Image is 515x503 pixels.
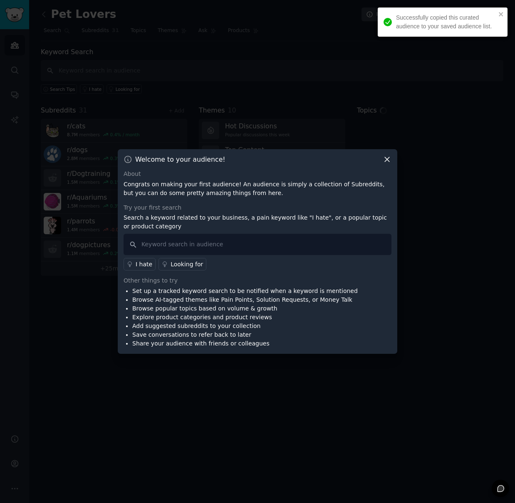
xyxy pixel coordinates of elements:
[132,322,358,330] li: Add suggested subreddits to your collection
[136,260,152,269] div: I hate
[171,260,203,269] div: Looking for
[132,339,358,348] li: Share your audience with friends or colleagues
[132,295,358,304] li: Browse AI-tagged themes like Pain Points, Solution Requests, or Money Talk
[124,234,391,255] input: Keyword search in audience
[124,213,391,231] p: Search a keyword related to your business, a pain keyword like "I hate", or a popular topic or pr...
[158,258,206,270] a: Looking for
[124,180,391,198] p: Congrats on making your first audience! An audience is simply a collection of Subreddits, but you...
[135,155,225,164] h3: Welcome to your audience!
[498,11,504,18] button: close
[124,276,391,285] div: Other things to try
[124,203,391,212] div: Try your first search
[132,313,358,322] li: Explore product categories and product reviews
[124,170,391,178] div: About
[132,304,358,313] li: Browse popular topics based on volume & growth
[132,330,358,339] li: Save conversations to refer back to later
[124,258,156,270] a: I hate
[396,13,496,31] div: Successfully copied this curated audience to your saved audience list.
[132,287,358,295] li: Set up a tracked keyword search to be notified when a keyword is mentioned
